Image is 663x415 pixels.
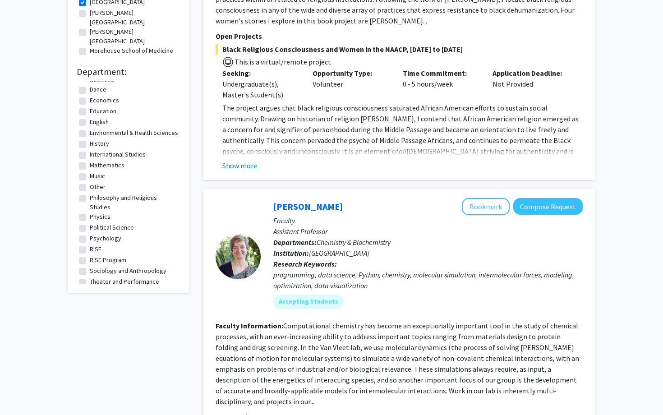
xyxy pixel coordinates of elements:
label: Psychology [90,234,121,243]
span: Chemistry & Biochemistry [317,238,391,247]
iframe: Chat [7,374,38,408]
label: Music [90,171,105,181]
label: [PERSON_NAME][GEOGRAPHIC_DATA] [90,8,178,27]
div: 0 - 5 hours/week [396,68,486,100]
p: Open Projects [216,31,583,41]
p: Opportunity Type: [313,68,389,78]
div: Undergraduate(s), Master's Student(s) [222,78,299,100]
mat-chip: Accepting Students [273,295,344,309]
label: Theater and Performance [90,277,159,286]
label: Physics [90,212,110,221]
span: Black Religious Consciousness and Women in the NAACP, [DATE] to [DATE] [216,44,583,55]
label: Sociology and Anthropology [90,266,166,276]
label: [PERSON_NAME][GEOGRAPHIC_DATA] [90,27,178,46]
b: Faculty Information: [216,321,283,330]
button: Compose Request to Mary Van Vleet [513,198,583,215]
p: Faculty [273,215,583,226]
label: RISE [90,244,101,254]
label: Education [90,106,116,116]
div: programming, data science, Python, chemistry, molecular simulation, intermolecular forces, modeli... [273,269,583,291]
p: Time Commitment: [403,68,479,78]
p: Seeking: [222,68,299,78]
b: Research Keywords: [273,259,337,268]
b: Departments: [273,238,317,247]
label: Morehouse School of Medicine [90,46,173,55]
label: Economics [90,96,119,105]
em: all [399,147,406,156]
span: [GEOGRAPHIC_DATA] [309,249,369,258]
label: Political Science [90,223,134,232]
p: The project argues that black religious consciousness saturated African American efforts to susta... [222,102,583,330]
label: International Studies [90,150,146,159]
button: Show more [222,160,257,171]
label: Mathematics [90,161,124,170]
label: RISE Program [90,255,126,265]
b: Institution: [273,249,309,258]
button: Add Mary Van Vleet to Bookmarks [462,198,510,215]
label: Other [90,182,106,192]
p: Application Deadline: [493,68,569,78]
fg-read-more: Computational chemistry has become an exceptionally important tool in the study of chemical proce... [216,321,579,406]
span: This is a virtual/remote project [234,57,331,66]
label: Dance [90,85,106,94]
label: English [90,117,109,127]
p: Assistant Professor [273,226,583,237]
label: Philosophy and Religious Studies [90,193,178,212]
h2: Department: [77,66,180,77]
a: [PERSON_NAME] [273,201,343,212]
div: Not Provided [486,68,576,100]
label: Environmental & Health Sciences [90,128,178,138]
div: Volunteer [306,68,396,100]
label: History [90,139,109,148]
